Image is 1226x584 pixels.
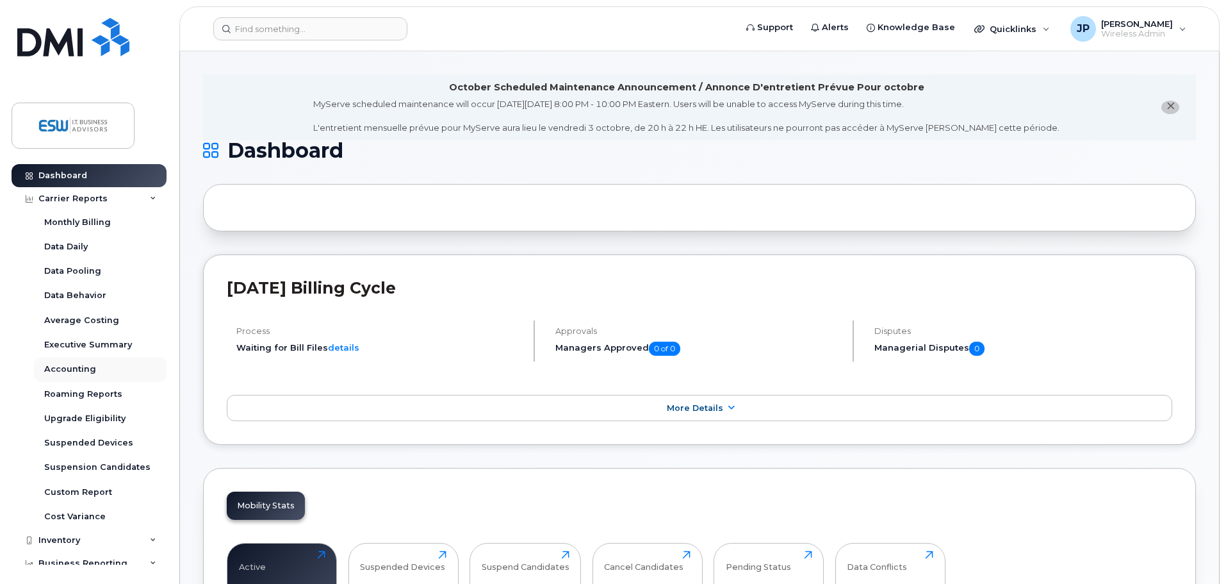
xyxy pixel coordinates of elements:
div: MyServe scheduled maintenance will occur [DATE][DATE] 8:00 PM - 10:00 PM Eastern. Users will be u... [313,98,1059,134]
li: Waiting for Bill Files [236,342,523,354]
div: Pending Status [726,551,791,572]
h4: Approvals [555,326,842,336]
div: Suspended Devices [360,551,445,572]
h2: [DATE] Billing Cycle [227,278,1172,297]
div: Active [239,551,266,572]
span: More Details [667,403,723,413]
h4: Disputes [874,326,1172,336]
button: close notification [1161,101,1179,114]
h5: Managers Approved [555,342,842,356]
div: Data Conflicts [847,551,907,572]
span: Dashboard [227,141,343,160]
span: 0 of 0 [649,342,680,356]
a: details [328,342,359,353]
span: 0 [969,342,985,356]
h5: Managerial Disputes [874,342,1172,356]
div: Cancel Candidates [604,551,683,572]
div: Suspend Candidates [482,551,569,572]
h4: Process [236,326,523,336]
div: October Scheduled Maintenance Announcement / Annonce D'entretient Prévue Pour octobre [449,81,924,94]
